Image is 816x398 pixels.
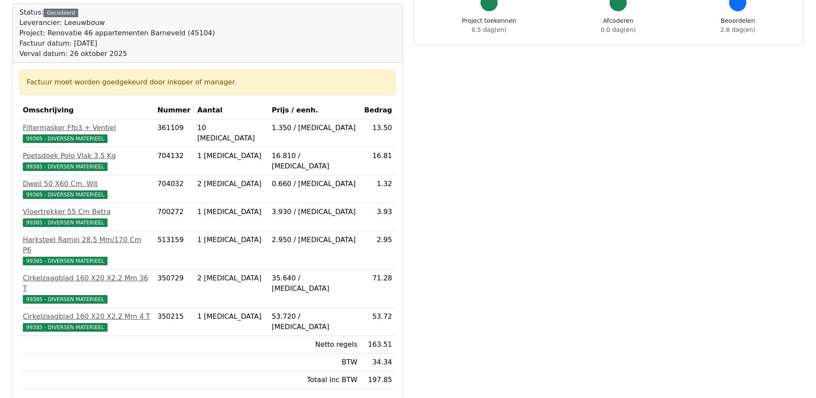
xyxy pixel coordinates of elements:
[19,49,215,59] div: Verval datum: 26 oktober 2025
[361,354,396,371] td: 34.34
[23,273,151,304] a: Cirkelzaagblad 160 X20 X2.2 Mm 36 T99385 - DIVERSEN MATERIEEL
[23,123,151,143] a: Filtermasker Ffp3 + Ventiel99385 - DIVERSEN MATERIEEL
[43,9,78,17] div: Gecodeerd
[23,162,108,171] span: 99385 - DIVERSEN MATERIEEL
[19,18,215,28] div: Leverancier: Leeuwbouw
[197,151,265,161] div: 1 [MEDICAL_DATA]
[23,179,151,189] div: Dweil 50 X60 Cm. Wit
[154,270,194,308] td: 350729
[27,77,388,87] div: Factuur moet worden goedgekeurd door inkoper of manager.
[272,151,357,171] div: 16.810 / [MEDICAL_DATA]
[272,207,357,217] div: 3.930 / [MEDICAL_DATA]
[361,371,396,389] td: 197.85
[23,179,151,199] a: Dweil 50 X60 Cm. Wit99385 - DIVERSEN MATERIEEL
[272,123,357,133] div: 1.350 / [MEDICAL_DATA]
[197,179,265,189] div: 2 [MEDICAL_DATA]
[361,336,396,354] td: 163.51
[361,270,396,308] td: 71.28
[23,190,108,199] span: 99385 - DIVERSEN MATERIEEL
[268,102,361,119] th: Prijs / eenh.
[23,257,108,265] span: 99385 - DIVERSEN MATERIEEL
[154,175,194,203] td: 704032
[23,295,108,304] span: 99385 - DIVERSEN MATERIEEL
[361,147,396,175] td: 16.81
[23,273,151,294] div: Cirkelzaagblad 160 X20 X2.2 Mm 36 T
[23,218,108,227] span: 99385 - DIVERSEN MATERIEEL
[601,16,636,34] div: Afcoderen
[197,273,265,283] div: 2 [MEDICAL_DATA]
[23,311,151,322] div: Cirkelzaagblad 160 X20 X2.2 Mm 4 T
[462,16,516,34] div: Project toekennen
[154,119,194,147] td: 361109
[721,16,755,34] div: Beoordelen
[268,336,361,354] td: Netto regels
[154,203,194,231] td: 700272
[23,123,151,133] div: Filtermasker Ffp3 + Ventiel
[272,235,357,245] div: 2.950 / [MEDICAL_DATA]
[23,207,151,217] div: Vloertrekker 55 Cm Betra
[361,102,396,119] th: Bedrag
[268,354,361,371] td: BTW
[272,179,357,189] div: 0.660 / [MEDICAL_DATA]
[154,231,194,270] td: 513159
[23,323,108,332] span: 99385 - DIVERSEN MATERIEEL
[23,235,151,255] div: Harksteel Ramin 28.5 Mm/170 Cm P6
[154,308,194,336] td: 350215
[361,308,396,336] td: 53.72
[272,311,357,332] div: 53.720 / [MEDICAL_DATA]
[19,38,215,49] div: Factuur datum: [DATE]
[154,102,194,119] th: Nummer
[19,7,215,59] div: Status:
[19,28,215,38] div: Project: Renovatie 46 appartementen Barneveld (45104)
[23,207,151,227] a: Vloertrekker 55 Cm Betra99385 - DIVERSEN MATERIEEL
[23,151,151,161] div: Poetsdoek Polo Vlak 3,5 Kg
[23,311,151,332] a: Cirkelzaagblad 160 X20 X2.2 Mm 4 T99385 - DIVERSEN MATERIEEL
[194,102,268,119] th: Aantal
[197,311,265,322] div: 1 [MEDICAL_DATA]
[23,151,151,171] a: Poetsdoek Polo Vlak 3,5 Kg99385 - DIVERSEN MATERIEEL
[23,235,151,266] a: Harksteel Ramin 28.5 Mm/170 Cm P699385 - DIVERSEN MATERIEEL
[268,371,361,389] td: Totaal inc BTW
[361,175,396,203] td: 1.32
[601,26,636,33] span: 0.0 dag(en)
[361,231,396,270] td: 2.95
[197,123,265,143] div: 10 [MEDICAL_DATA]
[19,102,154,119] th: Omschrijving
[361,203,396,231] td: 3.93
[721,26,755,33] span: 2.8 dag(en)
[197,207,265,217] div: 1 [MEDICAL_DATA]
[272,273,357,294] div: 35.640 / [MEDICAL_DATA]
[197,235,265,245] div: 1 [MEDICAL_DATA]
[23,134,108,143] span: 99385 - DIVERSEN MATERIEEL
[154,147,194,175] td: 704132
[361,119,396,147] td: 13.50
[471,26,506,33] span: 0.5 dag(en)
